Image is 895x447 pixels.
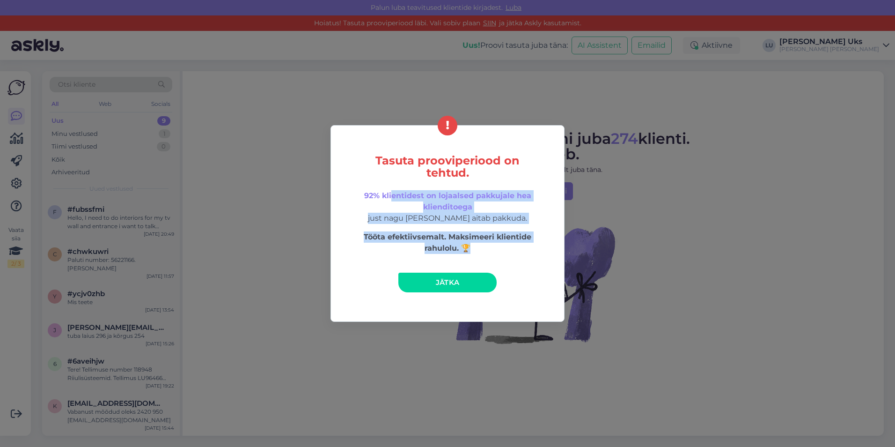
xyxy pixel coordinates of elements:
h5: Tasuta prooviperiood on tehtud. [351,155,544,179]
span: 92% klientidest on lojaalsed pakkujale hea klienditoega [364,191,531,211]
a: Jätka [398,273,497,292]
p: Tööta efektiivsemalt. Maksimeeri klientide rahulolu. 🏆 [351,231,544,254]
span: Jätka [436,278,460,287]
p: just nagu [PERSON_NAME] aitab pakkuda. [351,190,544,224]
